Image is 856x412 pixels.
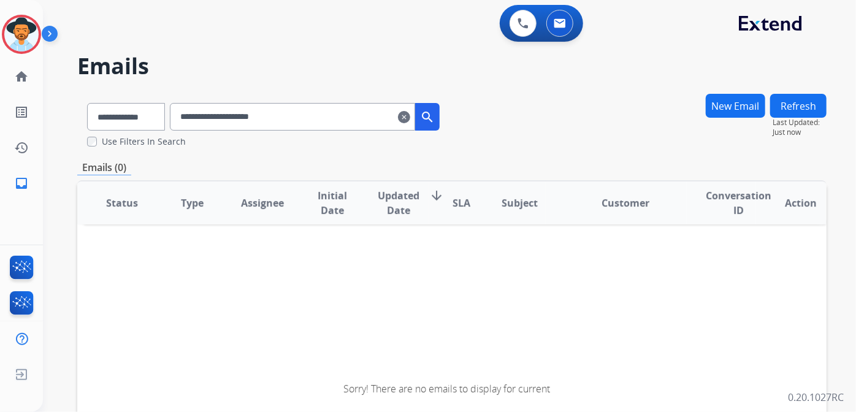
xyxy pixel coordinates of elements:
span: Conversation ID [706,188,771,218]
th: Action [756,181,827,224]
span: Just now [773,128,827,137]
mat-icon: search [420,110,435,124]
span: Status [106,196,138,210]
mat-icon: arrow_downward [429,188,444,203]
span: Subject [502,196,538,210]
span: Customer [602,196,649,210]
mat-icon: list_alt [14,105,29,120]
mat-icon: history [14,140,29,155]
label: Use Filters In Search [102,135,186,148]
mat-icon: home [14,69,29,84]
mat-icon: inbox [14,176,29,191]
p: 0.20.1027RC [788,390,844,405]
button: New Email [706,94,765,118]
mat-icon: clear [398,110,410,124]
img: avatar [4,17,39,51]
span: SLA [453,196,470,210]
span: Sorry! There are no emails to display for current [344,382,551,395]
span: Updated Date [378,188,419,218]
span: Assignee [241,196,284,210]
span: Type [181,196,204,210]
h2: Emails [77,54,827,78]
button: Refresh [770,94,827,118]
p: Emails (0) [77,160,131,175]
span: Last Updated: [773,118,827,128]
span: Initial Date [308,188,358,218]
